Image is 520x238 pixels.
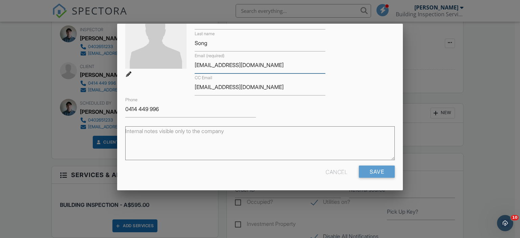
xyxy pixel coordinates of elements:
div: Cancel [326,166,347,178]
label: Phone [125,97,137,103]
label: Internal notes visible only to the company [125,127,224,135]
label: CC Email [195,75,212,81]
iframe: Intercom live chat [497,215,513,231]
label: Last name [195,31,215,37]
span: 10 [511,215,519,220]
img: default-user-f0147aede5fd5fa78ca7ade42f37bd4542148d508eef1c3d3ea960f66861d68b.jpg [125,7,187,69]
input: Save [359,166,395,178]
label: Email (required) [195,53,224,59]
